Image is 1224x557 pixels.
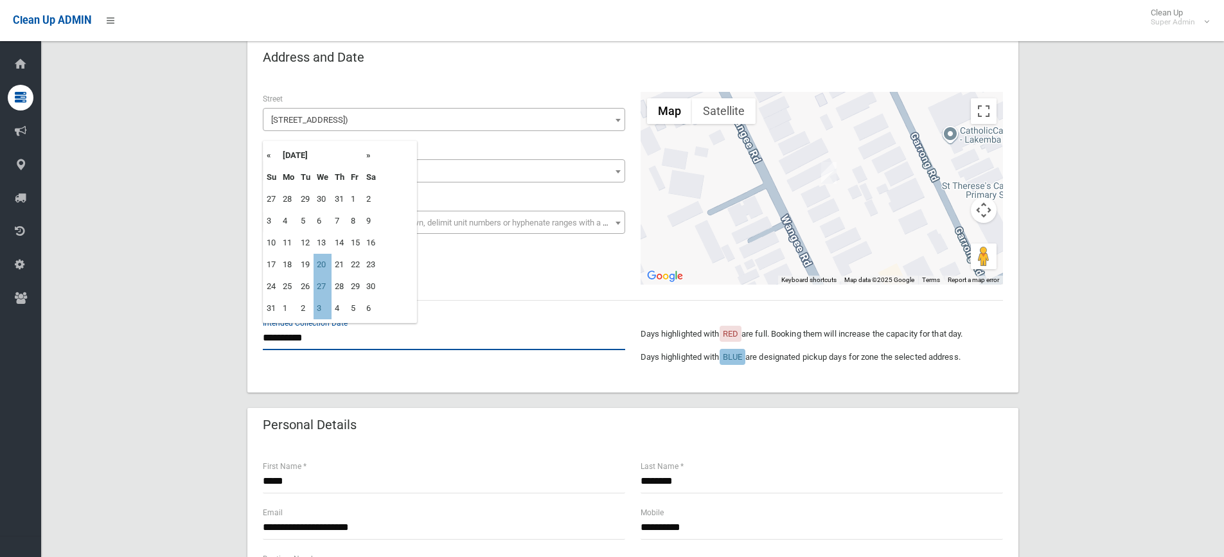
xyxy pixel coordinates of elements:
[948,276,999,283] a: Report a map error
[641,326,1003,342] p: Days highlighted with are full. Booking them will increase the capacity for that day.
[1151,17,1195,27] small: Super Admin
[247,412,372,438] header: Personal Details
[348,210,363,232] td: 8
[279,188,297,210] td: 28
[922,276,940,283] a: Terms
[348,254,363,276] td: 22
[971,98,997,124] button: Toggle fullscreen view
[363,188,379,210] td: 2
[263,232,279,254] td: 10
[332,210,348,232] td: 7
[263,188,279,210] td: 27
[363,166,379,188] th: Sa
[644,268,686,285] img: Google
[332,297,348,319] td: 4
[647,98,692,124] button: Show street map
[266,163,622,181] span: 9
[314,254,332,276] td: 20
[723,329,738,339] span: RED
[297,188,314,210] td: 29
[332,276,348,297] td: 28
[263,276,279,297] td: 24
[263,254,279,276] td: 17
[297,254,314,276] td: 19
[263,297,279,319] td: 31
[363,254,379,276] td: 23
[297,276,314,297] td: 26
[314,276,332,297] td: 27
[332,188,348,210] td: 31
[314,297,332,319] td: 3
[363,210,379,232] td: 9
[297,232,314,254] td: 12
[279,297,297,319] td: 1
[271,218,630,227] span: Select the unit number from the dropdown, delimit unit numbers or hyphenate ranges with a comma
[263,145,279,166] th: «
[363,276,379,297] td: 30
[263,108,625,131] span: Wangee Road (LAKEMBA 2195)
[13,14,91,26] span: Clean Up ADMIN
[279,166,297,188] th: Mo
[692,98,756,124] button: Show satellite imagery
[297,210,314,232] td: 5
[641,349,1003,365] p: Days highlighted with are designated pickup days for zone the selected address.
[844,276,914,283] span: Map data ©2025 Google
[279,232,297,254] td: 11
[348,166,363,188] th: Fr
[821,162,837,184] div: 9 Wangee Road, LAKEMBA NSW 2195
[263,159,625,182] span: 9
[314,188,332,210] td: 30
[332,254,348,276] td: 21
[348,188,363,210] td: 1
[314,166,332,188] th: We
[263,166,279,188] th: Su
[314,232,332,254] td: 13
[332,166,348,188] th: Th
[781,276,837,285] button: Keyboard shortcuts
[363,297,379,319] td: 6
[348,232,363,254] td: 15
[363,145,379,166] th: »
[363,232,379,254] td: 16
[297,297,314,319] td: 2
[266,111,622,129] span: Wangee Road (LAKEMBA 2195)
[971,197,997,223] button: Map camera controls
[297,166,314,188] th: Tu
[314,210,332,232] td: 6
[263,210,279,232] td: 3
[723,352,742,362] span: BLUE
[644,268,686,285] a: Open this area in Google Maps (opens a new window)
[332,232,348,254] td: 14
[348,276,363,297] td: 29
[1144,8,1208,27] span: Clean Up
[348,297,363,319] td: 5
[971,243,997,269] button: Drag Pegman onto the map to open Street View
[247,45,380,70] header: Address and Date
[279,210,297,232] td: 4
[279,254,297,276] td: 18
[279,276,297,297] td: 25
[279,145,363,166] th: [DATE]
